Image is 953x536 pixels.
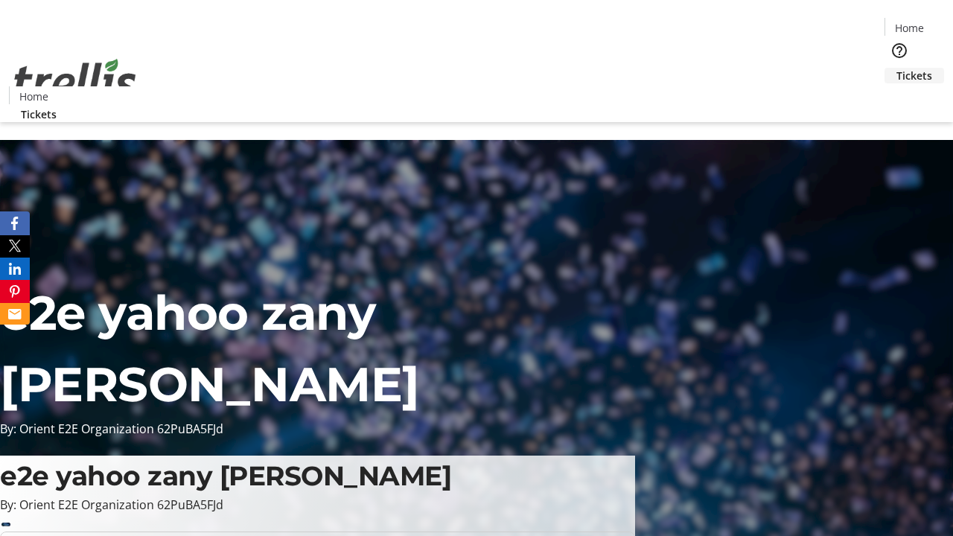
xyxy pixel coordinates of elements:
[9,106,68,122] a: Tickets
[895,20,924,36] span: Home
[19,89,48,104] span: Home
[21,106,57,122] span: Tickets
[9,42,141,117] img: Orient E2E Organization 62PuBA5FJd's Logo
[885,68,944,83] a: Tickets
[885,36,914,66] button: Help
[10,89,57,104] a: Home
[885,83,914,113] button: Cart
[896,68,932,83] span: Tickets
[885,20,933,36] a: Home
